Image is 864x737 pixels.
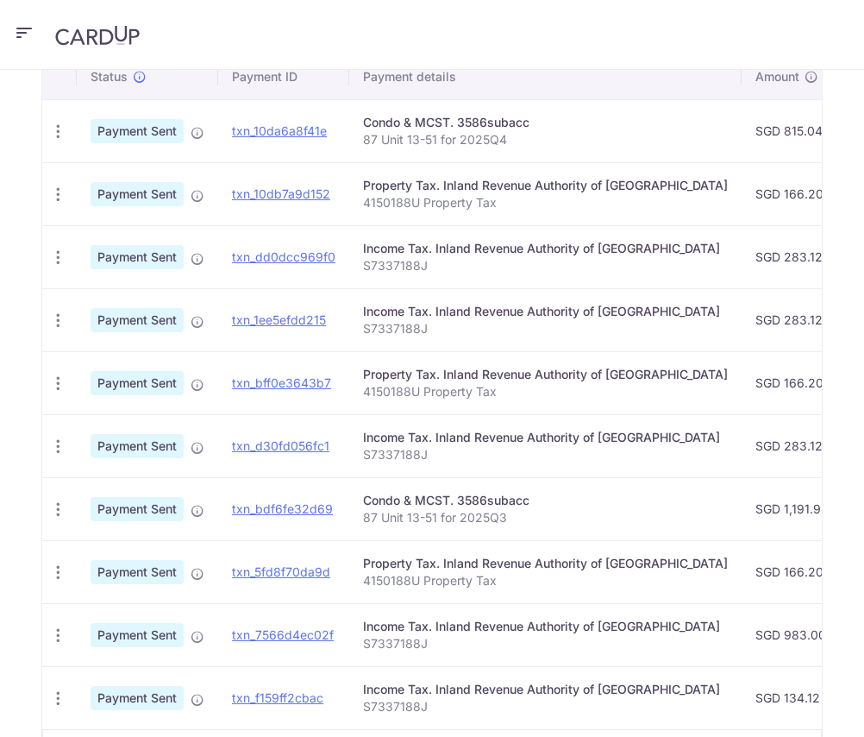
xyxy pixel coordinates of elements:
[232,249,335,264] a: txn_dd0dcc969f0
[232,438,329,453] a: txn_d30fd056fc1
[91,308,184,332] span: Payment Sent
[232,186,330,201] a: txn_10db7a9d152
[363,492,728,509] div: Condo & MCST. 3586subacc
[363,177,728,194] div: Property Tax. Inland Revenue Authority of [GEOGRAPHIC_DATA]
[363,194,728,211] p: 4150188U Property Tax
[742,603,842,666] td: SGD 983.00
[218,54,349,99] th: Payment ID
[363,257,728,274] p: S7337188J
[91,434,184,458] span: Payment Sent
[363,429,728,446] div: Income Tax. Inland Revenue Authority of [GEOGRAPHIC_DATA]
[232,564,330,579] a: txn_5fd8f70da9d
[363,635,728,652] p: S7337188J
[91,182,184,206] span: Payment Sent
[91,68,128,85] span: Status
[363,114,728,131] div: Condo & MCST. 3586subacc
[363,366,728,383] div: Property Tax. Inland Revenue Authority of [GEOGRAPHIC_DATA]
[232,690,323,705] a: txn_f159ff2cbac
[755,68,799,85] span: Amount
[363,383,728,400] p: 4150188U Property Tax
[39,12,74,28] span: Help
[91,686,184,710] span: Payment Sent
[232,501,333,516] a: txn_bdf6fe32d69
[742,540,842,603] td: SGD 166.20
[232,627,334,642] a: txn_7566d4ec02f
[363,303,728,320] div: Income Tax. Inland Revenue Authority of [GEOGRAPHIC_DATA]
[363,618,728,635] div: Income Tax. Inland Revenue Authority of [GEOGRAPHIC_DATA]
[232,123,327,138] a: txn_10da6a8f41e
[742,225,842,288] td: SGD 283.12
[363,681,728,698] div: Income Tax. Inland Revenue Authority of [GEOGRAPHIC_DATA]
[742,666,842,729] td: SGD 134.12
[349,54,742,99] th: Payment details
[91,119,184,143] span: Payment Sent
[363,131,728,148] p: 87 Unit 13-51 for 2025Q4
[742,162,842,225] td: SGD 166.20
[363,555,728,572] div: Property Tax. Inland Revenue Authority of [GEOGRAPHIC_DATA]
[363,240,728,257] div: Income Tax. Inland Revenue Authority of [GEOGRAPHIC_DATA]
[742,477,842,540] td: SGD 1,191.92
[363,509,728,526] p: 87 Unit 13-51 for 2025Q3
[91,560,184,584] span: Payment Sent
[742,351,842,414] td: SGD 166.20
[363,320,728,337] p: S7337188J
[363,572,728,589] p: 4150188U Property Tax
[363,698,728,715] p: S7337188J
[363,446,728,463] p: S7337188J
[91,245,184,269] span: Payment Sent
[91,371,184,395] span: Payment Sent
[91,497,184,521] span: Payment Sent
[232,375,331,390] a: txn_bff0e3643b7
[91,623,184,647] span: Payment Sent
[742,99,842,162] td: SGD 815.04
[232,312,326,327] a: txn_1ee5efdd215
[742,288,842,351] td: SGD 283.12
[55,25,140,46] img: CardUp
[742,414,842,477] td: SGD 283.12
